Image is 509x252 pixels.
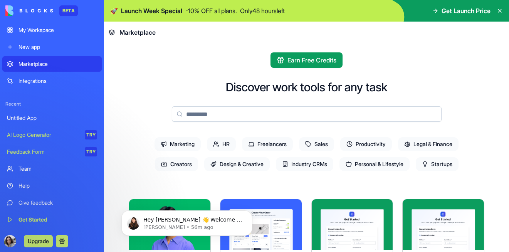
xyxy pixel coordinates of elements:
p: - 10 % OFF all plans. [185,6,237,15]
button: Earn Free Credits [270,52,343,68]
button: Upgrade [24,235,53,247]
div: Feedback Form [7,148,79,156]
span: Recent [2,101,102,107]
span: Creators [155,157,198,171]
div: TRY [85,130,97,139]
div: New app [18,43,97,51]
div: TRY [85,147,97,156]
a: AI Logo GeneratorTRY [2,127,102,143]
span: Startups [416,157,459,171]
div: AI Logo Generator [7,131,79,139]
a: Integrations [2,73,102,89]
div: Help [18,182,97,190]
div: Team [18,165,97,173]
span: Sales [299,137,334,151]
span: Legal & Finance [398,137,459,151]
a: Help [2,178,102,193]
a: Team [2,161,102,176]
div: Get Started [18,216,97,223]
a: Feedback FormTRY [2,144,102,160]
a: Give feedback [2,195,102,210]
span: Get Launch Price [442,6,491,15]
a: Untitled App [2,110,102,126]
iframe: Intercom notifications message [110,194,264,248]
span: Earn Free Credits [287,55,336,65]
div: Untitled App [7,114,97,122]
span: Freelancers [242,137,293,151]
div: My Workspace [18,26,97,34]
span: Productivity [340,137,392,151]
span: Marketplace [119,28,156,37]
img: ACg8ocIVaBWO8NrAuOF-YTkEV_XUsAdQQQF9iS6jAaGVOoDwRNxSRj6H=s96-c [4,235,16,247]
a: My Workspace [2,22,102,38]
div: Integrations [18,77,97,85]
div: BETA [59,5,78,16]
img: logo [5,5,53,16]
p: Only 48 hours left [240,6,285,15]
span: 🚀 [110,6,118,15]
span: Launch Week Special [121,6,182,15]
span: Industry CRMs [276,157,333,171]
span: HR [207,137,236,151]
a: Get Started [2,212,102,227]
a: Marketplace [2,56,102,72]
span: Marketing [155,137,201,151]
a: New app [2,39,102,55]
h2: Discover work tools for any task [226,80,387,94]
span: Design & Creative [204,157,270,171]
a: Upgrade [24,237,53,245]
span: Personal & Lifestyle [339,157,410,171]
div: Marketplace [18,60,97,68]
div: Give feedback [18,199,97,207]
a: BETA [5,5,78,16]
